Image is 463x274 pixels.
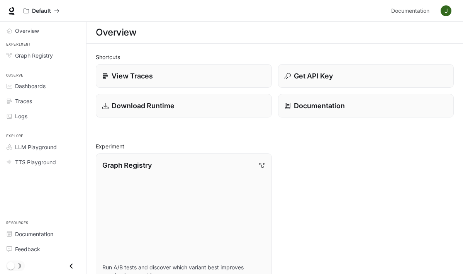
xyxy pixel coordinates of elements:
[63,258,80,274] button: Close drawer
[7,261,15,270] span: Dark mode toggle
[102,160,152,170] p: Graph Registry
[3,79,83,93] a: Dashboards
[441,5,451,16] img: User avatar
[3,109,83,123] a: Logs
[96,64,272,88] a: View Traces
[278,94,454,117] a: Documentation
[388,3,435,19] a: Documentation
[3,49,83,62] a: Graph Registry
[15,245,40,253] span: Feedback
[15,51,53,60] span: Graph Registry
[294,100,345,111] p: Documentation
[96,94,272,117] a: Download Runtime
[3,155,83,169] a: TTS Playground
[15,143,57,151] span: LLM Playground
[3,24,83,37] a: Overview
[15,27,39,35] span: Overview
[294,71,333,81] p: Get API Key
[3,94,83,108] a: Traces
[112,100,175,111] p: Download Runtime
[15,97,32,105] span: Traces
[15,230,53,238] span: Documentation
[32,8,51,14] p: Default
[278,64,454,88] button: Get API Key
[3,140,83,154] a: LLM Playground
[96,53,454,61] h2: Shortcuts
[96,25,136,40] h1: Overview
[391,6,429,16] span: Documentation
[3,242,83,256] a: Feedback
[112,71,153,81] p: View Traces
[15,112,27,120] span: Logs
[15,158,56,166] span: TTS Playground
[20,3,63,19] button: All workspaces
[3,227,83,241] a: Documentation
[15,82,46,90] span: Dashboards
[438,3,454,19] button: User avatar
[96,142,454,150] h2: Experiment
